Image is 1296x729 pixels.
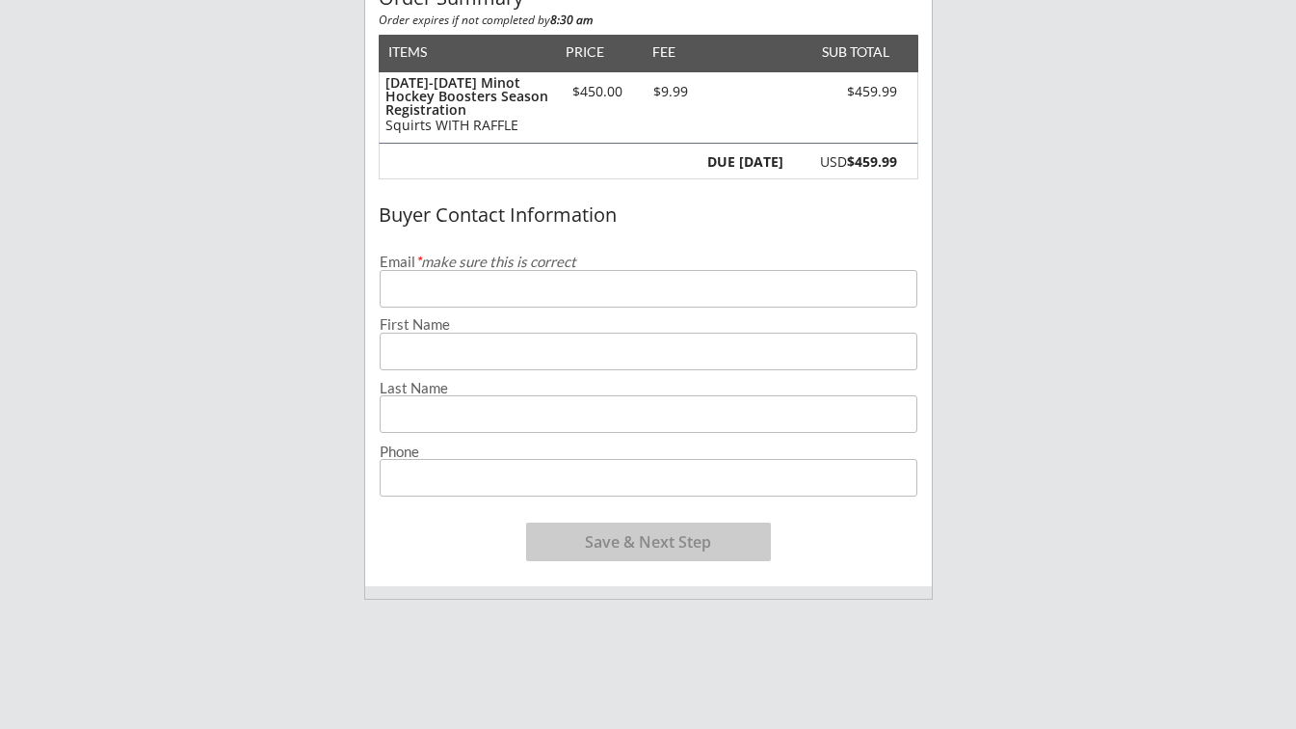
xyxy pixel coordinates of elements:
[788,85,897,98] div: $459.99
[703,155,783,169] div: DUE [DATE]
[385,119,548,132] div: Squirts WITH RAFFLE
[380,255,917,269] div: Email
[388,45,457,59] div: ITEMS
[639,45,689,59] div: FEE
[379,14,918,26] div: Order expires if not completed by
[380,381,917,395] div: Last Name
[380,317,917,332] div: First Name
[639,85,703,98] div: $9.99
[557,85,639,98] div: $450.00
[415,253,576,270] em: make sure this is correct
[380,445,917,459] div: Phone
[847,152,897,171] strong: $459.99
[794,155,897,169] div: USD
[814,45,889,59] div: SUB TOTAL
[379,204,918,226] div: Buyer Contact Information
[526,523,771,561] button: Save & Next Step
[385,76,548,117] div: [DATE]-[DATE] Minot Hockey Boosters Season Registration
[550,12,593,28] strong: 8:30 am
[557,45,614,59] div: PRICE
